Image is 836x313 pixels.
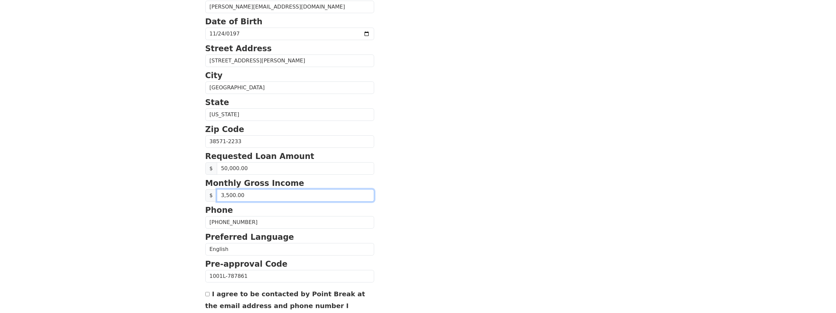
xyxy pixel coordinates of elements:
[205,81,374,94] input: City
[205,44,272,53] strong: Street Address
[205,71,223,80] strong: City
[217,162,374,175] input: Requested Loan Amount
[205,162,217,175] span: $
[205,135,374,148] input: Zip Code
[205,206,233,215] strong: Phone
[205,259,288,269] strong: Pre-approval Code
[205,216,374,229] input: Phone
[205,152,314,161] strong: Requested Loan Amount
[205,17,262,26] strong: Date of Birth
[205,189,217,202] span: $
[205,55,374,67] input: Street Address
[205,98,229,107] strong: State
[205,177,374,189] p: Monthly Gross Income
[217,189,374,202] input: 0.00
[205,270,374,282] input: Pre-approval Code
[205,233,294,242] strong: Preferred Language
[205,1,374,13] input: Re-Enter Email Address
[205,125,244,134] strong: Zip Code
